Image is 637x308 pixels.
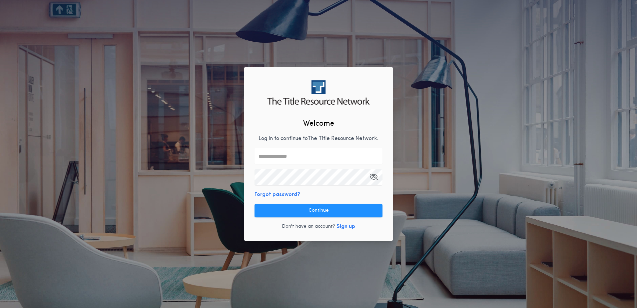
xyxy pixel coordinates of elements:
[259,135,378,143] p: Log in to continue to The Title Resource Network .
[267,80,369,105] img: logo
[303,118,334,129] h2: Welcome
[255,191,300,199] button: Forgot password?
[255,204,382,217] button: Continue
[336,223,355,231] button: Sign up
[282,223,335,230] p: Don't have an account?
